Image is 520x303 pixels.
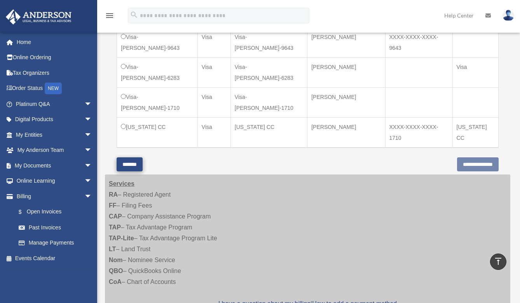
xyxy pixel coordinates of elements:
[84,158,100,174] span: arrow_drop_down
[452,57,498,87] td: Visa
[307,117,385,148] td: [PERSON_NAME]
[84,188,100,204] span: arrow_drop_down
[503,10,514,21] img: User Pic
[230,87,307,117] td: Visa-[PERSON_NAME]-1710
[5,65,104,81] a: Tax Organizers
[197,117,230,148] td: Visa
[5,188,100,204] a: Billingarrow_drop_down
[230,117,307,148] td: [US_STATE] CC
[197,27,230,57] td: Visa
[5,50,104,65] a: Online Ordering
[84,173,100,189] span: arrow_drop_down
[109,278,122,285] strong: CoA
[109,213,122,220] strong: CAP
[109,235,134,241] strong: TAP-Lite
[84,96,100,112] span: arrow_drop_down
[5,96,104,112] a: Platinum Q&Aarrow_drop_down
[3,9,74,25] img: Anderson Advisors Platinum Portal
[84,112,100,128] span: arrow_drop_down
[307,87,385,117] td: [PERSON_NAME]
[117,87,198,117] td: Visa-[PERSON_NAME]-1710
[5,158,104,173] a: My Documentsarrow_drop_down
[109,191,118,198] strong: RA
[84,143,100,159] span: arrow_drop_down
[494,257,503,266] i: vertical_align_top
[117,117,198,148] td: [US_STATE] CC
[307,57,385,87] td: [PERSON_NAME]
[11,220,100,235] a: Past Invoices
[109,202,117,209] strong: FF
[117,27,198,57] td: Visa-[PERSON_NAME]-9643
[5,127,104,143] a: My Entitiesarrow_drop_down
[84,127,100,143] span: arrow_drop_down
[105,14,114,20] a: menu
[307,27,385,57] td: [PERSON_NAME]
[11,235,100,251] a: Manage Payments
[23,207,27,217] span: $
[385,117,452,148] td: XXXX-XXXX-XXXX-1710
[45,83,62,94] div: NEW
[109,268,123,274] strong: QBO
[197,87,230,117] td: Visa
[5,81,104,97] a: Order StatusNEW
[5,112,104,127] a: Digital Productsarrow_drop_down
[11,204,96,220] a: $Open Invoices
[5,143,104,158] a: My Anderson Teamarrow_drop_down
[452,117,498,148] td: [US_STATE] CC
[105,11,114,20] i: menu
[230,27,307,57] td: Visa-[PERSON_NAME]-9643
[109,246,116,252] strong: LT
[117,57,198,87] td: Visa-[PERSON_NAME]-6283
[130,11,138,19] i: search
[109,180,134,187] strong: Services
[5,34,104,50] a: Home
[5,250,104,266] a: Events Calendar
[490,254,506,270] a: vertical_align_top
[197,57,230,87] td: Visa
[109,257,123,263] strong: Nom
[5,173,104,189] a: Online Learningarrow_drop_down
[385,27,452,57] td: XXXX-XXXX-XXXX-9643
[230,57,307,87] td: Visa-[PERSON_NAME]-6283
[109,224,121,231] strong: TAP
